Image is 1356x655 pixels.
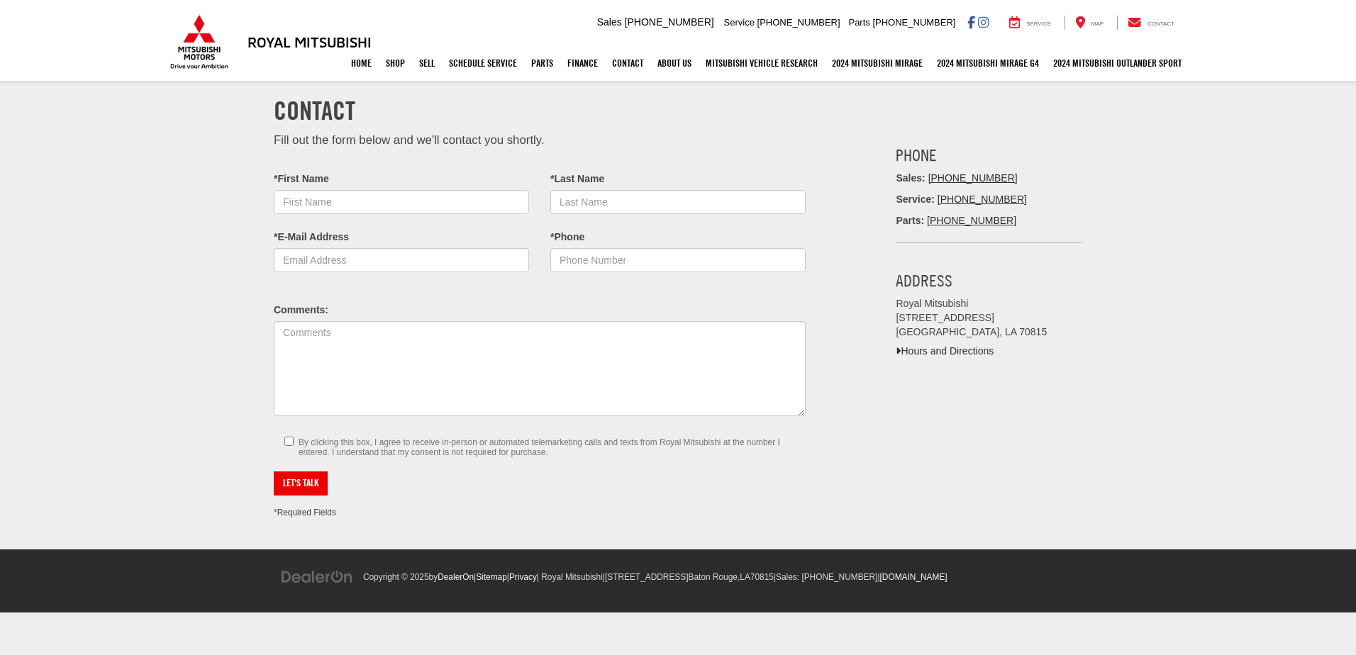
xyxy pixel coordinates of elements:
[757,17,840,28] span: [PHONE_NUMBER]
[724,17,755,28] span: Service
[550,248,806,272] input: Phone Number
[284,437,294,446] input: By clicking this box, I agree to receive in-person or automated telemarketing calls and texts fro...
[1147,21,1174,27] span: Contact
[928,172,1018,184] a: [PHONE_NUMBER]
[896,271,1082,290] h3: Address
[274,303,328,318] label: Comments:
[603,572,774,582] span: |
[650,45,699,81] a: About Us
[1046,45,1189,81] a: 2024 Mitsubishi Outlander SPORT
[281,571,353,582] a: DealerOn
[967,16,975,28] a: Facebook: Click to visit our Facebook page
[167,14,231,69] img: Mitsubishi
[560,45,605,81] a: Finance
[412,45,442,81] a: Sell
[938,194,1027,205] a: [PHONE_NUMBER]
[1091,21,1104,27] span: Map
[429,572,474,582] span: by
[274,471,328,496] button: Let's Talk
[896,172,925,184] span: Sales:
[274,230,349,245] label: *E-Mail Address
[605,45,650,81] a: Contact
[896,146,1082,164] h3: Phone
[442,45,524,81] a: Schedule Service: Opens in a new tab
[299,437,795,457] small: By clicking this box, I agree to receive in-person or automated telemarketing calls and texts fro...
[1065,16,1114,30] a: Map
[274,172,329,186] label: *First Name
[927,215,1016,226] a: [PHONE_NUMBER]
[896,194,934,205] strong: Service:
[344,45,379,81] a: Home
[550,230,584,245] label: *Phone
[896,297,1082,340] address: Royal Mitsubishi [STREET_ADDRESS] [GEOGRAPHIC_DATA], LA 70815
[689,572,740,582] span: Baton Rouge,
[550,172,604,186] label: *Last Name
[877,572,947,582] span: |
[872,17,955,28] span: [PHONE_NUMBER]
[625,16,714,28] span: [PHONE_NUMBER]
[896,345,994,357] a: Hours and Directions
[597,16,622,28] span: Sales
[363,572,429,582] span: Copyright © 2025
[774,572,878,582] span: |
[776,572,799,582] span: Sales:
[848,17,869,28] span: Parts
[750,572,774,582] span: 70815
[379,45,412,81] a: Shop
[1026,21,1051,27] span: Service
[274,132,806,149] p: Fill out the form below and we'll contact you shortly.
[476,572,507,582] a: Sitemap
[605,572,689,582] span: [STREET_ADDRESS]
[825,45,930,81] a: 2024 Mitsubishi Mirage
[1117,16,1185,30] a: Contact
[699,45,825,81] a: Mitsubishi Vehicle Research
[507,572,537,582] span: |
[524,45,560,81] a: Parts: Opens in a new tab
[999,16,1062,30] a: Service
[740,572,750,582] span: LA
[274,96,1082,125] h1: Contact
[274,190,529,214] input: First Name
[281,569,353,585] img: DealerOn
[274,508,336,517] small: *Required Fields
[248,34,372,50] h3: Royal Mitsubishi
[930,45,1046,81] a: 2024 Mitsubishi Mirage G4
[550,190,806,214] input: Last Name
[274,248,529,272] input: Email Address
[978,16,989,28] a: Instagram: Click to visit our Instagram page
[880,572,947,582] a: [DOMAIN_NAME]
[438,572,474,582] a: DealerOn Home Page
[537,572,603,582] span: | Royal Mitsubishi
[896,215,924,226] strong: Parts:
[509,572,537,582] a: Privacy
[801,572,877,582] span: [PHONE_NUMBER]
[474,572,507,582] span: |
